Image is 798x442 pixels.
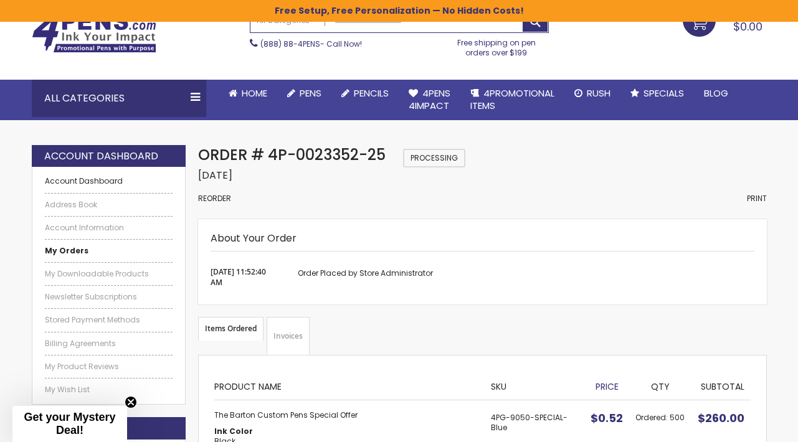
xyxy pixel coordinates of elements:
[644,87,684,100] span: Specials
[45,292,173,302] a: Newsletter Subscriptions
[747,194,767,204] a: Print
[354,87,389,100] span: Pencils
[45,200,173,210] a: Address Book
[45,269,173,279] a: My Downloadable Products
[444,33,549,58] div: Free shipping on pen orders over $199
[44,149,158,163] strong: Account Dashboard
[409,87,450,112] span: 4Pens 4impact
[32,80,206,117] div: All Categories
[198,144,386,165] span: Order # 4P-0023352-25
[219,80,277,107] a: Home
[298,267,754,279] dd: Order Placed by Store Administrator
[45,245,88,256] strong: My Orders
[267,317,310,355] a: Invoices
[125,396,137,408] button: Close teaser
[45,385,173,395] a: My Wish List
[214,371,485,400] th: Product Name
[198,193,231,204] a: Reorder
[45,223,173,233] a: Account Information
[45,315,173,325] a: Stored Payment Methods
[584,371,629,400] th: Price
[45,339,173,349] a: Billing Agreements
[564,80,620,107] a: Rush
[704,87,728,100] span: Blog
[214,426,478,436] dt: Ink Color
[211,267,267,287] dt: [DATE] 11:52:40 AM
[32,13,156,53] img: 4Pens Custom Pens and Promotional Products
[460,80,564,120] a: 4PROMOTIONALITEMS
[694,80,738,107] a: Blog
[485,371,584,400] th: SKU
[470,87,554,112] span: 4PROMOTIONAL ITEMS
[587,87,610,100] span: Rush
[733,19,762,34] span: $0.00
[45,246,173,256] a: My Orders
[691,371,750,400] th: Subtotal
[629,371,691,400] th: Qty
[670,412,685,423] span: 500
[45,176,173,186] a: Account Dashboard
[399,80,460,120] a: 4Pens4impact
[211,231,297,245] strong: About Your Order
[260,39,320,49] a: (888) 88-4PENS
[635,412,670,423] span: Ordered
[331,80,399,107] a: Pencils
[620,80,694,107] a: Specials
[591,410,623,426] span: $0.52
[747,193,767,204] span: Print
[277,80,331,107] a: Pens
[198,168,232,182] span: [DATE]
[403,149,465,167] span: Processing
[214,410,478,420] strong: The Barton Custom Pens Special Offer
[24,411,115,436] span: Get your Mystery Deal!
[45,362,173,372] a: My Product Reviews
[12,406,127,442] div: Get your Mystery Deal!Close teaser
[242,87,267,100] span: Home
[300,87,321,100] span: Pens
[260,39,362,49] span: - Call Now!
[198,317,264,341] strong: Items Ordered
[698,410,744,426] span: $260.00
